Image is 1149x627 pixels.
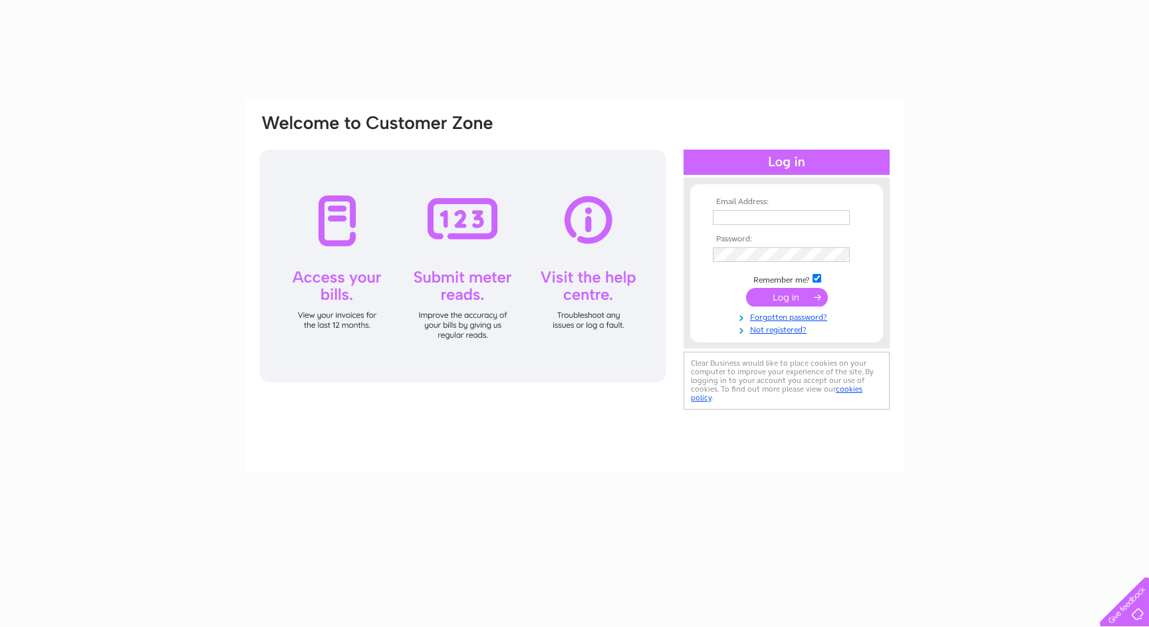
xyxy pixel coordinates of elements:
a: cookies policy [691,384,862,402]
a: Not registered? [713,322,864,335]
input: Submit [746,288,828,307]
th: Password: [709,235,864,244]
div: Clear Business would like to place cookies on your computer to improve your experience of the sit... [684,352,890,410]
th: Email Address: [709,197,864,207]
td: Remember me? [709,272,864,285]
a: Forgotten password? [713,310,864,322]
